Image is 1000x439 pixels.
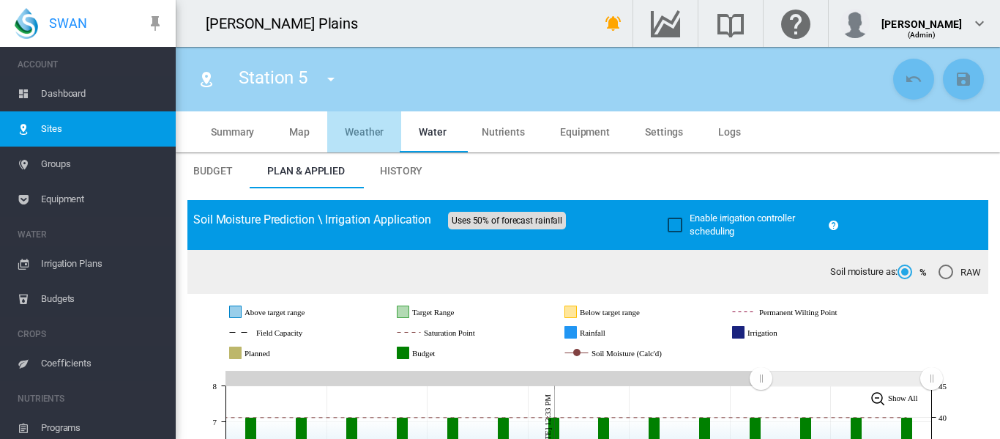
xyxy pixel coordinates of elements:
[18,53,164,76] span: ACCOUNT
[939,265,981,279] md-radio-button: RAW
[230,326,353,339] g: Field Capacity
[322,70,340,88] md-icon: icon-menu-down
[565,306,697,319] g: Below target range
[919,366,944,391] g: Zoom chart using cursor arrows
[49,14,87,32] span: SWAN
[690,213,794,237] span: Enable irrigation controller scheduling
[893,59,934,100] button: Cancel Changes
[41,346,164,381] span: Coefficients
[668,212,822,238] md-checkbox: Enable irrigation controller scheduling
[565,347,717,360] g: Soil Moisture (Calc'd)
[41,111,164,147] span: Sites
[645,126,683,138] span: Settings
[939,413,947,422] tspan: 40
[230,347,317,360] g: Planned
[888,394,918,402] tspan: Show All
[41,182,164,217] span: Equipment
[211,126,254,138] span: Summary
[15,8,38,39] img: SWAN-Landscape-Logo-Colour-drop.png
[213,382,217,391] tspan: 8
[316,64,346,94] button: icon-menu-down
[18,223,164,246] span: WATER
[239,67,307,88] span: Station 5
[718,126,741,138] span: Logs
[18,387,164,410] span: NUTRIENTS
[213,418,217,427] tspan: 7
[289,126,310,138] span: Map
[881,11,962,26] div: [PERSON_NAME]
[193,165,232,177] span: Budget
[41,246,164,281] span: Irrigation Plans
[448,212,566,229] span: Uses 50% of forecast rainfall
[830,265,898,278] span: Soil moisture as:
[733,326,825,339] g: Irrigation
[898,265,927,279] md-radio-button: %
[398,306,507,319] g: Target Range
[18,322,164,346] span: CROPS
[206,13,371,34] div: [PERSON_NAME] Plains
[398,347,482,360] g: Budget
[146,15,164,32] md-icon: icon-pin
[230,306,363,319] g: Above target range
[41,281,164,317] span: Budgets
[419,126,447,138] span: Water
[971,15,988,32] md-icon: icon-chevron-down
[713,15,748,32] md-icon: Search the knowledge base
[599,9,628,38] button: icon-bell-ring
[565,326,649,339] g: Rainfall
[840,9,870,38] img: profile.jpg
[482,126,525,138] span: Nutrients
[748,366,774,391] g: Zoom chart using cursor arrows
[267,165,345,177] span: Plan & Applied
[733,306,896,319] g: Permanent Wilting Point
[761,371,931,385] rect: Zoom chart using cursor arrows
[955,70,972,88] md-icon: icon-content-save
[648,15,683,32] md-icon: Go to the Data Hub
[193,213,431,226] span: Soil Moisture Prediction \ Irrigation Application
[908,31,936,39] span: (Admin)
[778,15,813,32] md-icon: Click here for help
[943,59,984,100] button: Save Changes
[41,147,164,182] span: Groups
[198,70,215,88] md-icon: icon-map-marker-radius
[192,64,221,94] button: Click to go to list of Sites
[380,165,422,177] span: History
[345,126,384,138] span: Weather
[905,70,922,88] md-icon: icon-undo
[560,126,610,138] span: Equipment
[605,15,622,32] md-icon: icon-bell-ring
[939,382,947,391] tspan: 45
[41,76,164,111] span: Dashboard
[398,326,529,339] g: Saturation Point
